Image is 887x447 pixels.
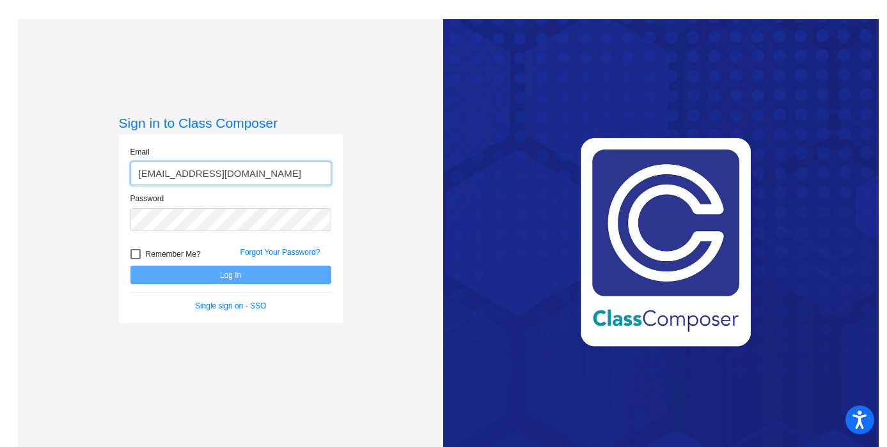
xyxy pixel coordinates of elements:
[195,301,266,310] a: Single sign on - SSO
[130,266,331,284] button: Log In
[130,193,164,204] label: Password
[146,246,201,262] span: Remember Me?
[240,248,320,257] a: Forgot Your Password?
[130,146,150,158] label: Email
[119,115,343,131] h3: Sign in to Class Composer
